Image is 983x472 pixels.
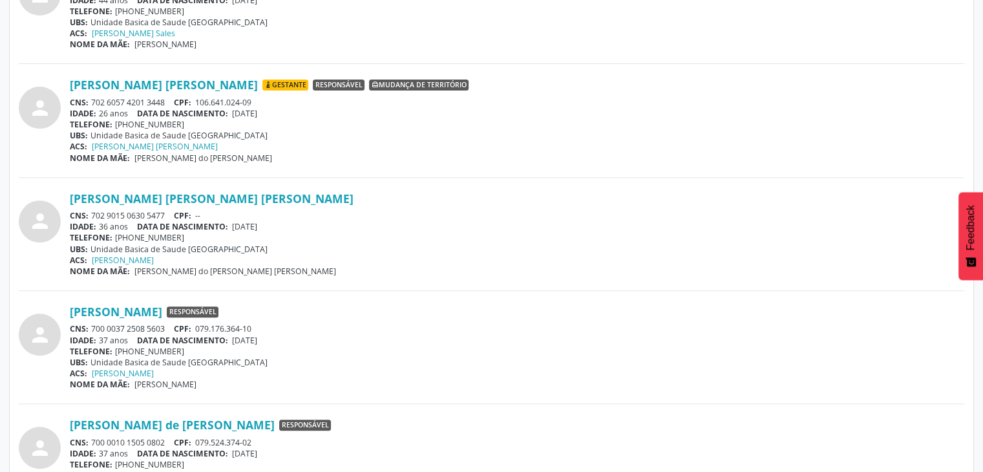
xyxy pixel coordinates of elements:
span: Responsável [279,420,331,431]
div: Unidade Basica de Saude [GEOGRAPHIC_DATA] [70,130,964,141]
span: DATA DE NASCIMENTO: [137,448,228,459]
div: [PHONE_NUMBER] [70,346,964,357]
a: [PERSON_NAME] [92,368,154,379]
span: DATA DE NASCIMENTO: [137,108,228,119]
div: 36 anos [70,221,964,232]
span: UBS: [70,130,88,141]
span: IDADE: [70,221,96,232]
span: CPF: [174,323,191,334]
div: 26 anos [70,108,964,119]
span: Gestante [262,80,308,91]
span: [PERSON_NAME] do [PERSON_NAME] [134,153,272,164]
span: CNS: [70,323,89,334]
div: 37 anos [70,335,964,346]
span: NOME DA MÃE: [70,39,130,50]
span: TELEFONE: [70,459,112,470]
div: [PHONE_NUMBER] [70,459,964,470]
span: IDADE: [70,335,96,346]
span: IDADE: [70,108,96,119]
div: [PHONE_NUMBER] [70,119,964,130]
a: [PERSON_NAME] [PERSON_NAME] [70,78,258,92]
a: [PERSON_NAME] [PERSON_NAME] [92,141,218,152]
i: person [28,96,52,120]
div: [PHONE_NUMBER] [70,232,964,243]
div: 700 0037 2508 5603 [70,323,964,334]
i: person [28,436,52,460]
span: NOME DA MÃE: [70,379,130,390]
span: TELEFONE: [70,119,112,130]
span: IDADE: [70,448,96,459]
div: 702 6057 4201 3448 [70,97,964,108]
span: CNS: [70,210,89,221]
a: [PERSON_NAME] [70,305,162,319]
button: Feedback - Mostrar pesquisa [958,192,983,280]
a: [PERSON_NAME] Sales [92,28,175,39]
a: [PERSON_NAME] [92,255,154,266]
span: ACS: [70,28,87,39]
div: 702 9015 0630 5477 [70,210,964,221]
span: [DATE] [232,448,257,459]
span: UBS: [70,17,88,28]
span: TELEFONE: [70,346,112,357]
span: UBS: [70,357,88,368]
span: CNS: [70,437,89,448]
span: TELEFONE: [70,232,112,243]
span: [PERSON_NAME] [134,379,196,390]
span: CNS: [70,97,89,108]
div: 700 0010 1505 0802 [70,437,964,448]
span: CPF: [174,97,191,108]
span: [DATE] [232,221,257,232]
span: 106.641.024-09 [195,97,251,108]
span: DATA DE NASCIMENTO: [137,335,228,346]
span: ACS: [70,368,87,379]
span: Feedback [965,205,977,250]
i: person [28,323,52,347]
span: Responsável [313,80,365,91]
div: 37 anos [70,448,964,459]
span: ACS: [70,141,87,152]
a: [PERSON_NAME] de [PERSON_NAME] [70,418,275,432]
span: 079.524.374-02 [195,437,251,448]
div: Unidade Basica de Saude [GEOGRAPHIC_DATA] [70,357,964,368]
span: NOME DA MÃE: [70,153,130,164]
span: -- [195,210,200,221]
i: person [28,209,52,233]
span: CPF: [174,437,191,448]
span: Responsável [167,306,218,318]
div: [PHONE_NUMBER] [70,6,964,17]
span: [PERSON_NAME] [134,39,196,50]
span: [PERSON_NAME] do [PERSON_NAME] [PERSON_NAME] [134,266,336,277]
span: NOME DA MÃE: [70,266,130,277]
a: [PERSON_NAME] [PERSON_NAME] [PERSON_NAME] [70,191,354,206]
span: [DATE] [232,108,257,119]
span: ACS: [70,255,87,266]
div: Unidade Basica de Saude [GEOGRAPHIC_DATA] [70,17,964,28]
div: Unidade Basica de Saude [GEOGRAPHIC_DATA] [70,244,964,255]
span: [DATE] [232,335,257,346]
span: 079.176.364-10 [195,323,251,334]
span: CPF: [174,210,191,221]
span: TELEFONE: [70,6,112,17]
span: Mudança de território [369,80,469,91]
span: DATA DE NASCIMENTO: [137,221,228,232]
span: UBS: [70,244,88,255]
